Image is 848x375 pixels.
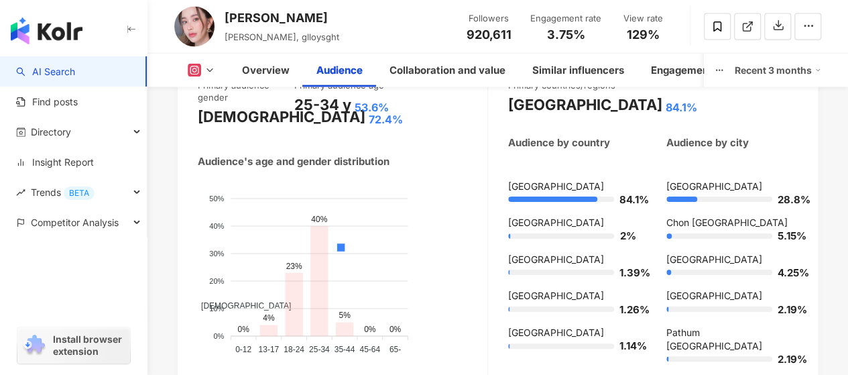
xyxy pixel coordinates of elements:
span: Trends [31,177,95,207]
div: Audience's age and gender distribution [198,154,389,168]
a: chrome extensionInstall browser extension [17,327,130,364]
span: 920,611 [467,28,511,42]
span: 1.26% [619,305,640,315]
tspan: 45-64 [359,345,380,354]
div: Audience [316,62,363,78]
a: Find posts [16,95,78,109]
div: 84.1% [666,100,697,115]
span: Install browser extension [53,333,126,358]
span: 84.1% [619,195,640,205]
span: 5.15% [778,231,798,241]
span: 1.39% [619,268,640,278]
span: Competitor Analysis [31,207,119,237]
span: 4.25% [778,268,798,278]
div: Primary audience gender [198,79,294,103]
div: Chon [GEOGRAPHIC_DATA] [666,216,798,229]
div: [GEOGRAPHIC_DATA] [508,95,662,115]
tspan: 40% [209,222,224,230]
div: View rate [617,12,668,25]
div: [PERSON_NAME] [225,9,339,26]
span: Directory [31,117,71,147]
span: 2.19% [778,354,798,364]
div: [GEOGRAPHIC_DATA] [666,253,798,266]
div: Engagement [651,62,713,78]
span: [DEMOGRAPHIC_DATA] [191,301,291,311]
span: 1.14% [619,341,640,351]
div: [GEOGRAPHIC_DATA] [508,216,640,229]
div: 53.6% [355,100,389,115]
tspan: 30% [209,250,224,258]
div: [GEOGRAPHIC_DATA] [508,180,640,193]
div: [GEOGRAPHIC_DATA] [508,289,640,303]
div: 25-34 y [294,95,351,115]
div: Overview [242,62,290,78]
div: Collaboration and value [389,62,505,78]
div: Similar influencers [532,62,624,78]
div: Followers [463,12,514,25]
div: Recent 3 months [735,60,821,81]
img: chrome extension [21,335,47,356]
div: [GEOGRAPHIC_DATA] [666,289,798,303]
span: 3.75% [547,28,585,42]
img: KOL Avatar [174,7,215,47]
div: [GEOGRAPHIC_DATA] [508,253,640,266]
div: Audience by country [508,136,610,150]
div: Engagement rate [530,12,601,25]
tspan: 50% [209,195,224,203]
a: searchAI Search [16,65,75,78]
tspan: 10% [209,305,224,313]
div: Pathum [GEOGRAPHIC_DATA] [666,326,798,352]
span: rise [16,188,25,197]
tspan: 65- [389,345,401,354]
span: 2% [619,231,640,241]
tspan: 20% [209,277,224,285]
div: BETA [64,186,95,200]
div: [GEOGRAPHIC_DATA] [508,326,640,339]
tspan: 0% [213,332,224,340]
div: Audience by city [666,136,749,150]
span: [PERSON_NAME], glloysght [225,32,339,42]
span: 129% [627,28,660,42]
tspan: 13-17 [258,345,279,354]
div: [DEMOGRAPHIC_DATA] [198,107,365,127]
a: Insight Report [16,156,94,169]
img: logo [11,17,82,44]
span: 28.8% [778,195,798,205]
span: 2.19% [778,305,798,315]
div: [GEOGRAPHIC_DATA] [666,180,798,193]
tspan: 0-12 [235,345,251,354]
tspan: 18-24 [284,345,304,354]
tspan: 35-44 [335,345,355,354]
tspan: 25-34 [309,345,330,354]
